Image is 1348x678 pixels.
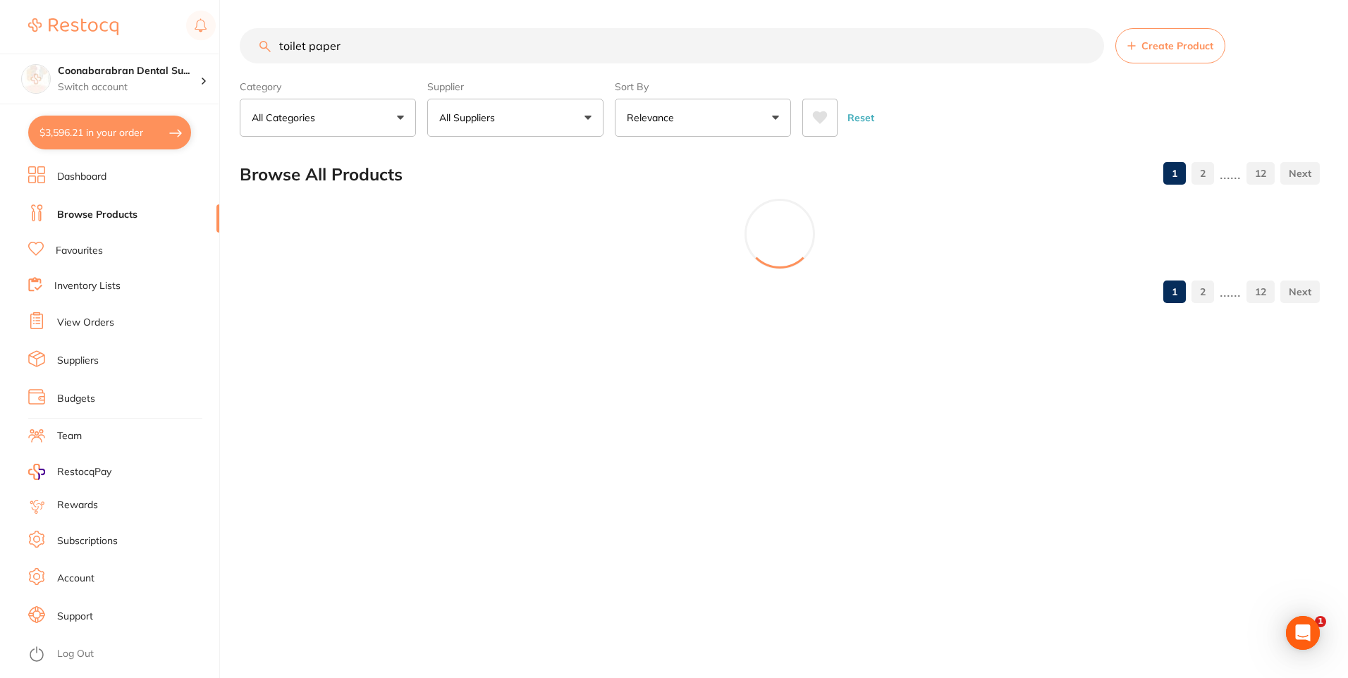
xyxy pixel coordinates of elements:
[28,116,191,149] button: $3,596.21 in your order
[57,610,93,624] a: Support
[1315,616,1326,627] span: 1
[57,572,94,586] a: Account
[427,80,603,93] label: Supplier
[57,392,95,406] a: Budgets
[22,65,50,93] img: Coonabarabran Dental Surgery
[240,28,1104,63] input: Search Products
[57,354,99,368] a: Suppliers
[1163,278,1186,306] a: 1
[54,279,121,293] a: Inventory Lists
[240,80,416,93] label: Category
[57,316,114,330] a: View Orders
[615,80,791,93] label: Sort By
[28,11,118,43] a: Restocq Logo
[56,244,103,258] a: Favourites
[1220,283,1241,300] p: ......
[57,647,94,661] a: Log Out
[252,111,321,125] p: All Categories
[427,99,603,137] button: All Suppliers
[58,80,200,94] p: Switch account
[57,534,118,548] a: Subscriptions
[843,99,878,137] button: Reset
[57,429,82,443] a: Team
[615,99,791,137] button: Relevance
[1246,278,1275,306] a: 12
[1191,159,1214,187] a: 2
[57,465,111,479] span: RestocqPay
[439,111,501,125] p: All Suppliers
[1220,166,1241,182] p: ......
[1115,28,1225,63] button: Create Product
[58,64,200,78] h4: Coonabarabran Dental Surgery
[240,165,403,185] h2: Browse All Products
[28,464,111,480] a: RestocqPay
[1191,278,1214,306] a: 2
[1286,616,1320,650] div: Open Intercom Messenger
[28,18,118,35] img: Restocq Logo
[28,464,45,480] img: RestocqPay
[240,99,416,137] button: All Categories
[627,111,680,125] p: Relevance
[1141,40,1213,51] span: Create Product
[1246,159,1275,187] a: 12
[1163,159,1186,187] a: 1
[57,170,106,184] a: Dashboard
[28,643,215,666] button: Log Out
[57,498,98,512] a: Rewards
[57,208,137,222] a: Browse Products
